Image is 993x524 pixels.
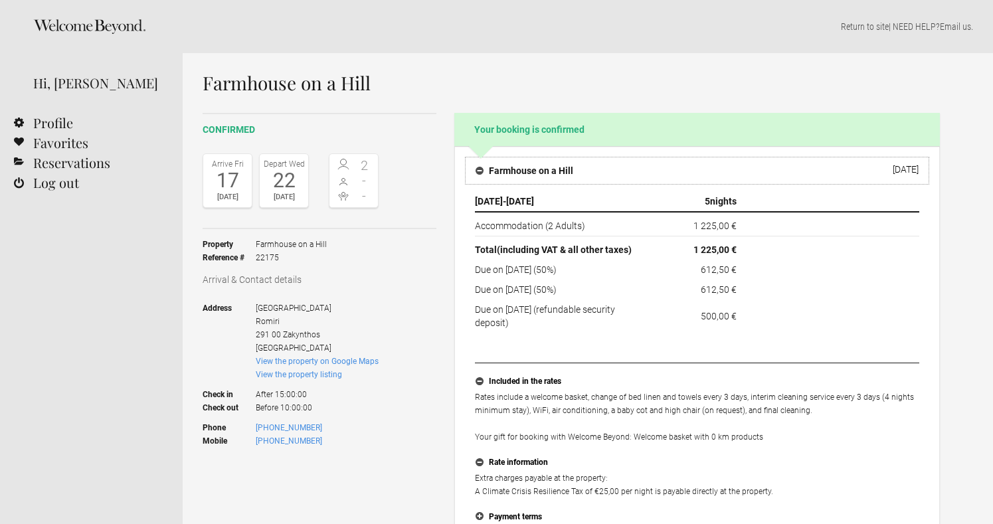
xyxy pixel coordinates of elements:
[475,391,919,444] p: Rates include a welcome basket, change of bed linen and towels every 3 days, interim cleaning ser...
[475,280,653,300] td: Due on [DATE] (50%)
[203,381,256,401] strong: Check in
[256,436,322,446] a: [PHONE_NUMBER]
[497,244,632,255] span: (including VAT & all other taxes)
[203,401,256,414] strong: Check out
[454,113,940,146] h2: Your booking is confirmed
[701,311,737,321] flynt-currency: 500,00 €
[256,304,331,313] span: [GEOGRAPHIC_DATA]
[701,284,737,295] flynt-currency: 612,50 €
[475,373,919,391] button: Included in the rates
[475,191,653,212] th: -
[256,251,327,264] span: 22175
[203,434,256,448] strong: Mobile
[203,421,256,434] strong: Phone
[256,317,280,326] span: Romiri
[475,260,653,280] td: Due on [DATE] (50%)
[841,21,889,32] a: Return to site
[693,220,737,231] flynt-currency: 1 225,00 €
[701,264,737,275] flynt-currency: 612,50 €
[207,191,248,204] div: [DATE]
[354,159,375,172] span: 2
[256,401,379,414] span: Before 10:00:00
[203,273,436,286] h3: Arrival & Contact details
[475,300,653,329] td: Due on [DATE] (refundable security deposit)
[263,157,305,171] div: Depart Wed
[283,330,320,339] span: Zakynthos
[475,196,503,207] span: [DATE]
[263,171,305,191] div: 22
[893,164,919,175] div: [DATE]
[263,191,305,204] div: [DATE]
[203,20,973,33] p: | NEED HELP? .
[256,423,322,432] a: [PHONE_NUMBER]
[476,164,573,177] h4: Farmhouse on a Hill
[203,302,256,355] strong: Address
[256,370,342,379] a: View the property listing
[256,343,331,353] span: [GEOGRAPHIC_DATA]
[203,73,940,93] h1: Farmhouse on a Hill
[475,472,919,498] p: Extra charges payable at the property: A Climate Crisis Resilience Tax of €25,00 per night is pay...
[475,212,653,236] td: Accommodation (2 Adults)
[33,73,163,93] div: Hi, [PERSON_NAME]
[354,174,375,187] span: -
[705,196,710,207] span: 5
[203,123,436,137] h2: confirmed
[354,189,375,203] span: -
[653,191,742,212] th: nights
[203,238,256,251] strong: Property
[465,157,929,185] button: Farmhouse on a Hill [DATE]
[256,357,379,366] a: View the property on Google Maps
[256,381,379,401] span: After 15:00:00
[940,21,971,32] a: Email us
[475,236,653,260] th: Total
[475,454,919,472] button: Rate information
[693,244,737,255] flynt-currency: 1 225,00 €
[256,238,327,251] span: Farmhouse on a Hill
[207,157,248,171] div: Arrive Fri
[256,330,281,339] span: 291 00
[207,171,248,191] div: 17
[203,251,256,264] strong: Reference #
[506,196,534,207] span: [DATE]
